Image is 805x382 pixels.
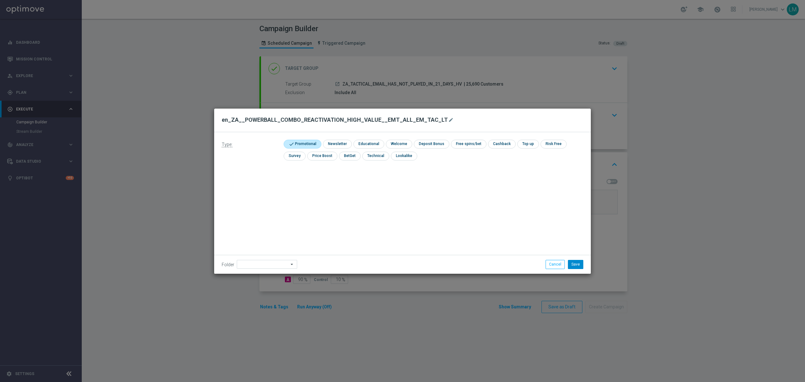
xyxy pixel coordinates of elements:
[448,116,456,124] button: mode_edit
[546,260,565,269] button: Cancel
[222,116,448,124] h2: en_ZA__POWERBALL_COMBO_REACTIVATION_HIGH_VALUE__EMT_ALL_EM_TAC_LT
[222,142,232,147] span: Type:
[448,117,453,122] i: mode_edit
[568,260,583,269] button: Save
[222,262,234,267] label: Folder
[289,260,295,268] i: arrow_drop_down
